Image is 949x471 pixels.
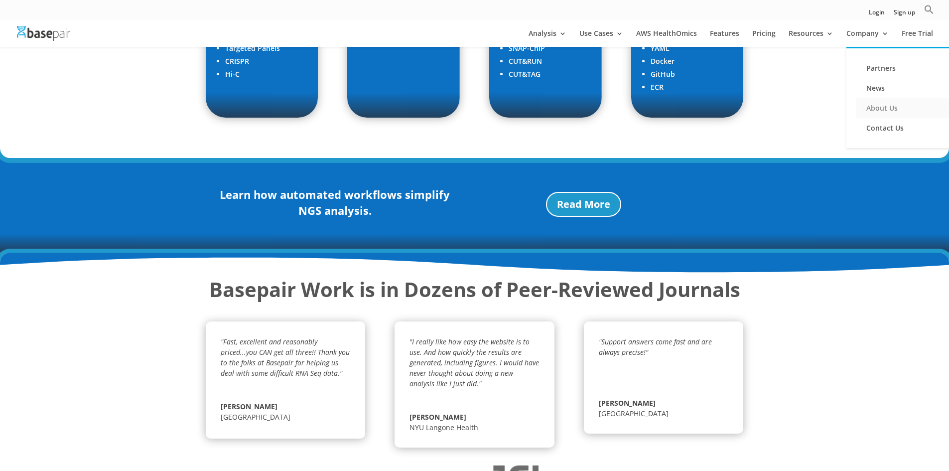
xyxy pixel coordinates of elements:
[409,423,478,432] span: NYU Langone Health
[710,30,739,47] a: Features
[899,421,937,459] iframe: Drift Widget Chat Controller
[409,337,539,388] em: "I really like how easy the website is to use. And how quickly the results are generated, includi...
[651,42,731,55] li: YAML
[651,81,731,94] li: ECR
[509,68,589,81] li: CUT&TAG
[902,30,933,47] a: Free Trial
[789,30,833,47] a: Resources
[509,42,589,55] li: SNAP-ChIP
[225,68,305,81] li: Hi-C
[869,9,885,20] a: Login
[599,337,712,357] em: "Support answers come fast and are always precise!"
[221,337,350,378] em: "Fast, excellent and reasonably priced...you CAN get all three!! Thank you to the folks at Basepa...
[752,30,776,47] a: Pricing
[894,9,915,20] a: Sign up
[599,409,669,418] span: [GEOGRAPHIC_DATA]
[225,55,305,68] li: CRISPR
[225,42,305,55] li: Targeted Panels
[220,187,450,218] strong: Learn how automated workflows simplify NGS analysis.
[579,30,623,47] a: Use Cases
[924,4,934,14] svg: Search
[221,401,350,412] span: [PERSON_NAME]
[221,412,290,422] span: [GEOGRAPHIC_DATA]
[529,30,566,47] a: Analysis
[651,68,731,81] li: GitHub
[209,276,740,303] strong: Basepair Work is in Dozens of Peer-Reviewed Journals
[546,192,621,217] a: Read More
[636,30,697,47] a: AWS HealthOmics
[599,398,728,408] span: [PERSON_NAME]
[924,4,934,20] a: Search Icon Link
[651,55,731,68] li: Docker
[846,30,889,47] a: Company
[409,412,539,422] span: [PERSON_NAME]
[509,55,589,68] li: CUT&RUN
[17,26,70,40] img: Basepair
